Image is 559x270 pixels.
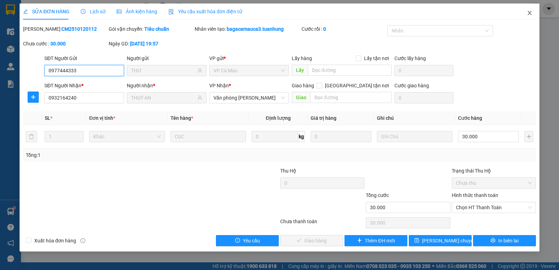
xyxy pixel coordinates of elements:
[23,9,28,14] span: edit
[81,9,106,14] span: Lịch sử
[144,26,169,32] b: Tiêu chuẩn
[81,9,86,14] span: clock-circle
[322,82,392,89] span: [GEOGRAPHIC_DATA] tận nơi
[452,192,498,198] label: Hình thức thanh toán
[23,40,107,48] div: Chưa cước :
[40,5,99,13] b: [PERSON_NAME]
[23,25,107,33] div: [PERSON_NAME]:
[311,115,336,121] span: Giá trị hàng
[280,168,296,174] span: Thu Hộ
[131,94,196,102] input: Tên người nhận
[213,65,285,76] span: VP Cà Mau
[292,65,308,76] span: Lấy
[491,238,495,243] span: printer
[266,115,291,121] span: Định lượng
[170,131,246,142] input: VD: Bàn, Ghế
[127,82,206,89] div: Người nhận
[28,92,39,103] button: plus
[40,17,46,22] span: environment
[361,54,392,62] span: Lấy tận nơi
[409,235,472,246] button: save[PERSON_NAME] chuyển hoàn
[170,115,193,121] span: Tên hàng
[3,44,79,71] b: GỬI : Văn phòng [PERSON_NAME]
[422,237,488,245] span: [PERSON_NAME] chuyển hoàn
[93,131,160,142] span: Khác
[26,131,37,142] button: delete
[117,9,157,14] span: Ảnh kiện hàng
[292,83,314,88] span: Giao hàng
[127,54,206,62] div: Người gửi
[216,235,279,246] button: exclamation-circleYêu cầu
[227,26,284,32] b: bagacamauca3.tuanhung
[527,10,532,16] span: close
[298,131,305,142] span: kg
[280,235,343,246] button: checkGiao hàng
[366,192,389,198] span: Tổng cước
[323,26,326,32] b: 0
[109,40,193,48] div: Ngày GD:
[520,3,539,23] button: Close
[279,218,365,230] div: Chưa thanh toán
[28,94,38,100] span: plus
[311,131,371,142] input: 0
[394,92,453,103] input: Cước giao hàng
[44,82,124,89] div: SĐT Người Nhận
[292,56,312,61] span: Lấy hàng
[117,9,122,14] span: picture
[310,92,392,103] input: Dọc đường
[456,178,532,188] span: Chưa thu
[213,93,285,103] span: Văn phòng Hồ Chí Minh
[197,68,202,73] span: user
[377,131,452,142] input: Ghi Chú
[243,237,260,245] span: Yêu cầu
[23,9,70,14] span: SỬA ĐƠN HÀNG
[45,115,50,121] span: SL
[197,95,202,100] span: user
[374,111,455,125] th: Ghi chú
[168,9,174,15] img: icon
[235,238,240,243] span: exclamation-circle
[44,54,124,62] div: SĐT Người Gửi
[209,54,289,62] div: VP gửi
[209,83,229,88] span: VP Nhận
[61,26,97,32] b: CM2510120112
[394,56,426,61] label: Cước lấy hàng
[195,25,300,33] div: Nhân viên tạo:
[458,115,482,121] span: Cước hàng
[31,237,79,245] span: Xuất hóa đơn hàng
[344,235,407,246] button: plusThêm ĐH mới
[308,65,392,76] input: Dọc đường
[80,238,85,243] span: info-circle
[394,83,429,88] label: Cước giao hàng
[50,41,66,46] b: 30.000
[414,238,419,243] span: save
[365,237,394,245] span: Thêm ĐH mới
[292,92,310,103] span: Giao
[40,25,46,31] span: phone
[130,41,158,46] b: [DATE] 19:57
[131,67,196,74] input: Tên người gửi
[302,25,386,33] div: Cước rồi :
[3,15,133,24] li: 85 [PERSON_NAME]
[452,167,536,175] div: Trạng thái Thu Hộ
[498,237,518,245] span: In biên lai
[109,25,193,33] div: Gói vận chuyển:
[524,131,533,142] button: plus
[456,202,532,213] span: Chọn HT Thanh Toán
[357,238,362,243] span: plus
[473,235,536,246] button: printerIn biên lai
[168,9,242,14] span: Yêu cầu xuất hóa đơn điện tử
[3,24,133,33] li: 02839.63.63.63
[394,65,453,76] input: Cước lấy hàng
[89,115,115,121] span: Đơn vị tính
[26,151,216,159] div: Tổng: 1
